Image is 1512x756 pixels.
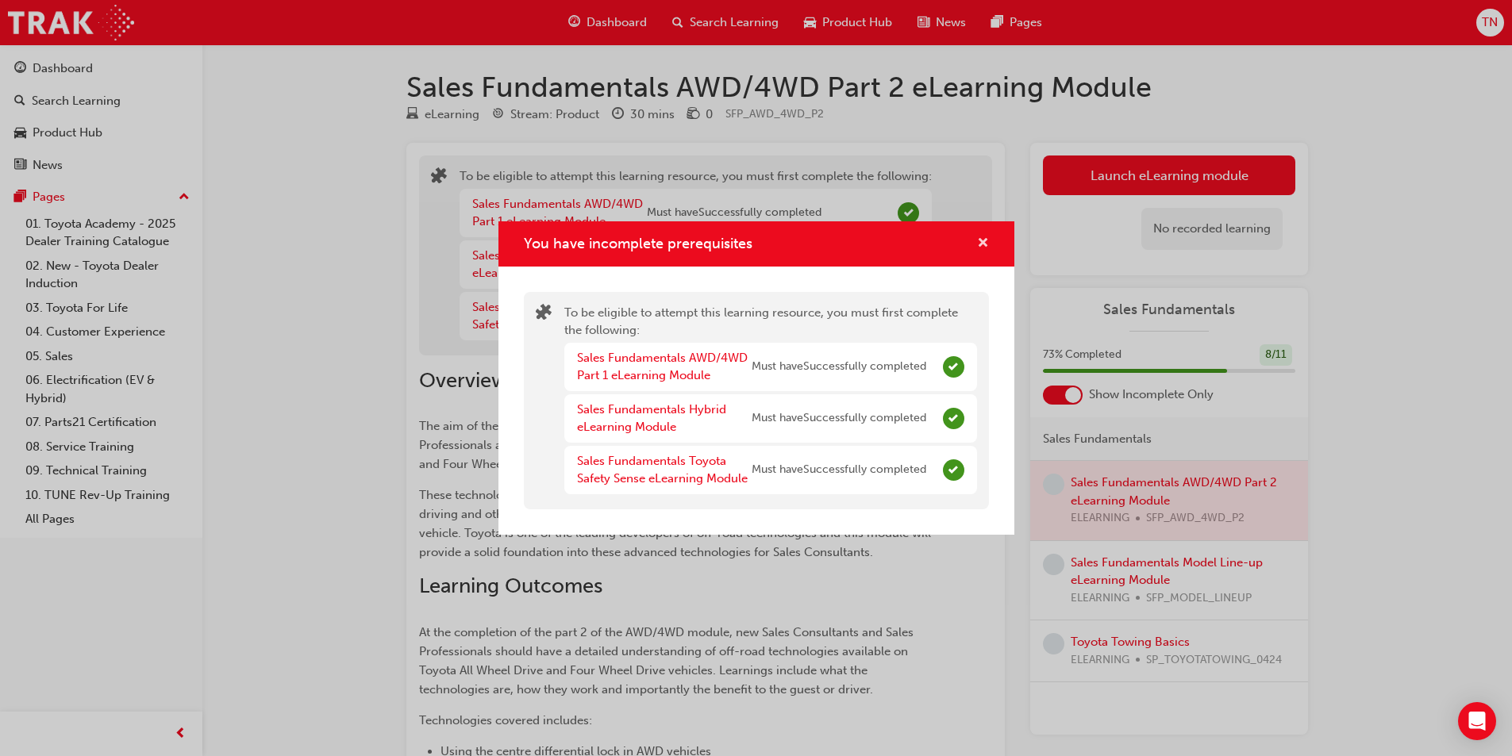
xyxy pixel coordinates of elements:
span: Must have Successfully completed [752,358,926,376]
span: Must have Successfully completed [752,461,926,479]
div: You have incomplete prerequisites [498,221,1014,535]
a: Sales Fundamentals Hybrid eLearning Module [577,402,726,435]
div: Open Intercom Messenger [1458,702,1496,740]
a: Sales Fundamentals Toyota Safety Sense eLearning Module [577,454,748,486]
span: You have incomplete prerequisites [524,235,752,252]
span: Complete [943,408,964,429]
span: puzzle-icon [536,305,552,324]
button: cross-icon [977,234,989,254]
div: To be eligible to attempt this learning resource, you must first complete the following: [564,304,977,497]
span: Complete [943,459,964,481]
a: Sales Fundamentals AWD/4WD Part 1 eLearning Module [577,351,748,383]
span: cross-icon [977,237,989,251]
span: Complete [943,356,964,378]
span: Must have Successfully completed [752,409,926,428]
